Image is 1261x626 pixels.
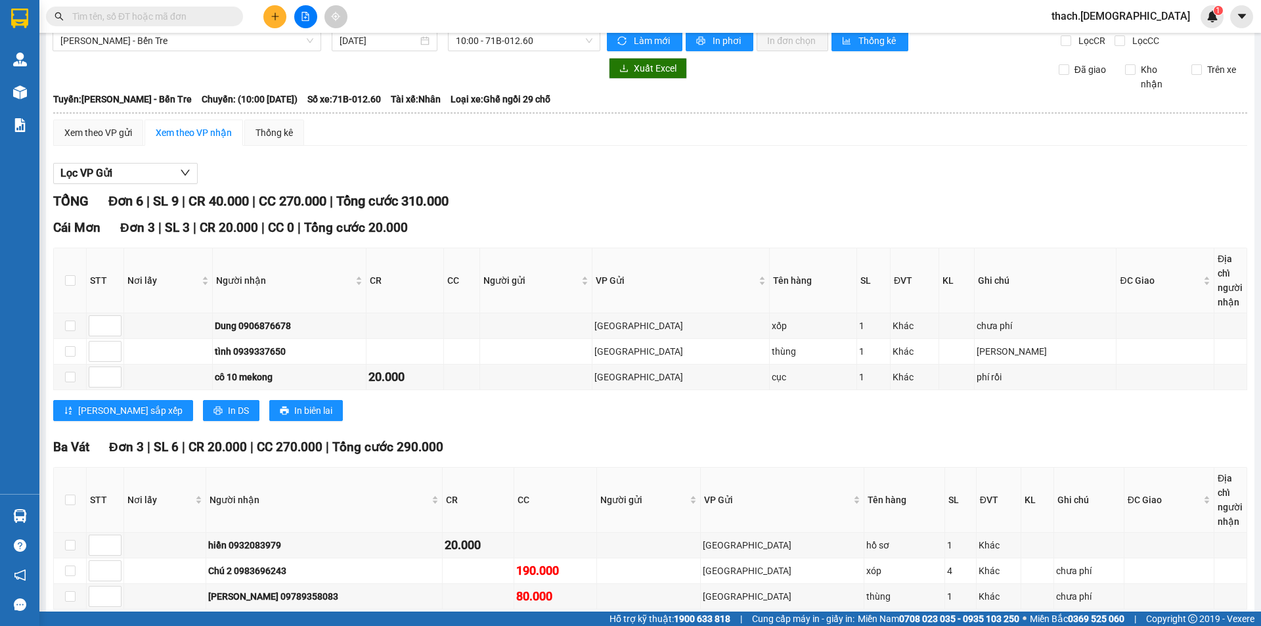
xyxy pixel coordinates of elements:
[1218,471,1243,529] div: Địa chỉ người nhận
[594,344,767,359] div: [GEOGRAPHIC_DATA]
[1127,34,1161,48] span: Lọc CC
[13,85,27,99] img: warehouse-icon
[456,31,592,51] span: 10:00 - 71B-012.60
[188,439,247,455] span: CR 20.000
[120,220,155,235] span: Đơn 3
[153,193,179,209] span: SL 9
[331,12,340,21] span: aim
[1218,252,1243,309] div: Địa chỉ người nhận
[1030,612,1124,626] span: Miền Bắc
[607,30,682,51] button: syncLàm mới
[1054,468,1124,533] th: Ghi chú
[263,5,286,28] button: plus
[864,468,945,533] th: Tên hàng
[215,370,364,384] div: cô 10 mekong
[158,220,162,235] span: |
[252,193,255,209] span: |
[947,589,973,604] div: 1
[200,220,258,235] span: CR 20.000
[269,400,343,421] button: printerIn biên lai
[1056,589,1122,604] div: chưa phí
[332,439,443,455] span: Tổng cước 290.000
[701,533,864,558] td: Sài Gòn
[1202,62,1241,77] span: Trên xe
[757,30,828,51] button: In đơn chọn
[55,12,64,21] span: search
[772,319,854,333] div: xốp
[87,248,124,313] th: STT
[368,368,441,386] div: 20.000
[444,248,480,313] th: CC
[1206,11,1218,22] img: icon-new-feature
[977,370,1115,384] div: phí rồi
[979,564,1019,578] div: Khác
[11,9,28,28] img: logo-vxr
[14,569,26,581] span: notification
[939,248,974,313] th: KL
[154,439,179,455] span: SL 6
[366,248,444,313] th: CR
[156,125,232,140] div: Xem theo VP nhận
[1069,62,1111,77] span: Đã giao
[259,193,326,209] span: CC 270.000
[14,598,26,611] span: message
[215,319,364,333] div: Dung 0906876678
[257,439,322,455] span: CC 270.000
[619,64,629,74] span: download
[899,614,1019,624] strong: 0708 023 035 - 0935 103 250
[216,273,353,288] span: Người nhận
[592,313,770,339] td: Sài Gòn
[859,344,888,359] div: 1
[271,12,280,21] span: plus
[294,5,317,28] button: file-add
[53,400,193,421] button: sort-ascending[PERSON_NAME] sắp xếp
[188,193,249,209] span: CR 40.000
[60,165,112,181] span: Lọc VP Gửi
[674,614,730,624] strong: 1900 633 818
[596,273,756,288] span: VP Gửi
[979,589,1019,604] div: Khác
[893,319,937,333] div: Khác
[1214,6,1223,15] sup: 1
[330,193,333,209] span: |
[704,493,851,507] span: VP Gửi
[977,344,1115,359] div: [PERSON_NAME]
[1230,5,1253,28] button: caret-down
[127,493,192,507] span: Nơi lấy
[165,220,190,235] span: SL 3
[64,125,132,140] div: Xem theo VP gửi
[947,564,973,578] div: 4
[213,406,223,416] span: printer
[594,319,767,333] div: [GEOGRAPHIC_DATA]
[609,58,687,79] button: downloadXuất Excel
[202,92,298,106] span: Chuyến: (10:00 [DATE])
[261,220,265,235] span: |
[391,92,441,106] span: Tài xế: Nhân
[592,365,770,390] td: Sài Gòn
[634,34,672,48] span: Làm mới
[859,319,888,333] div: 1
[340,34,418,48] input: 13/08/2025
[1120,273,1201,288] span: ĐC Giao
[891,248,939,313] th: ĐVT
[634,61,676,76] span: Xuất Excel
[203,400,259,421] button: printerIn DS
[109,439,144,455] span: Đơn 3
[703,538,862,552] div: [GEOGRAPHIC_DATA]
[147,439,150,455] span: |
[701,584,864,610] td: Sài Gòn
[740,612,742,626] span: |
[451,92,550,106] span: Loại xe: Ghế ngồi 29 chỗ
[180,168,190,178] span: down
[60,31,313,51] span: Hồ Chí Minh - Bến Tre
[842,36,853,47] span: bar-chart
[893,344,937,359] div: Khác
[1023,616,1027,621] span: ⚪️
[516,587,594,606] div: 80.000
[977,319,1115,333] div: chưa phí
[78,403,183,418] span: [PERSON_NAME] sắp xếp
[14,539,26,552] span: question-circle
[713,34,743,48] span: In phơi
[696,36,707,47] span: printer
[600,493,687,507] span: Người gửi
